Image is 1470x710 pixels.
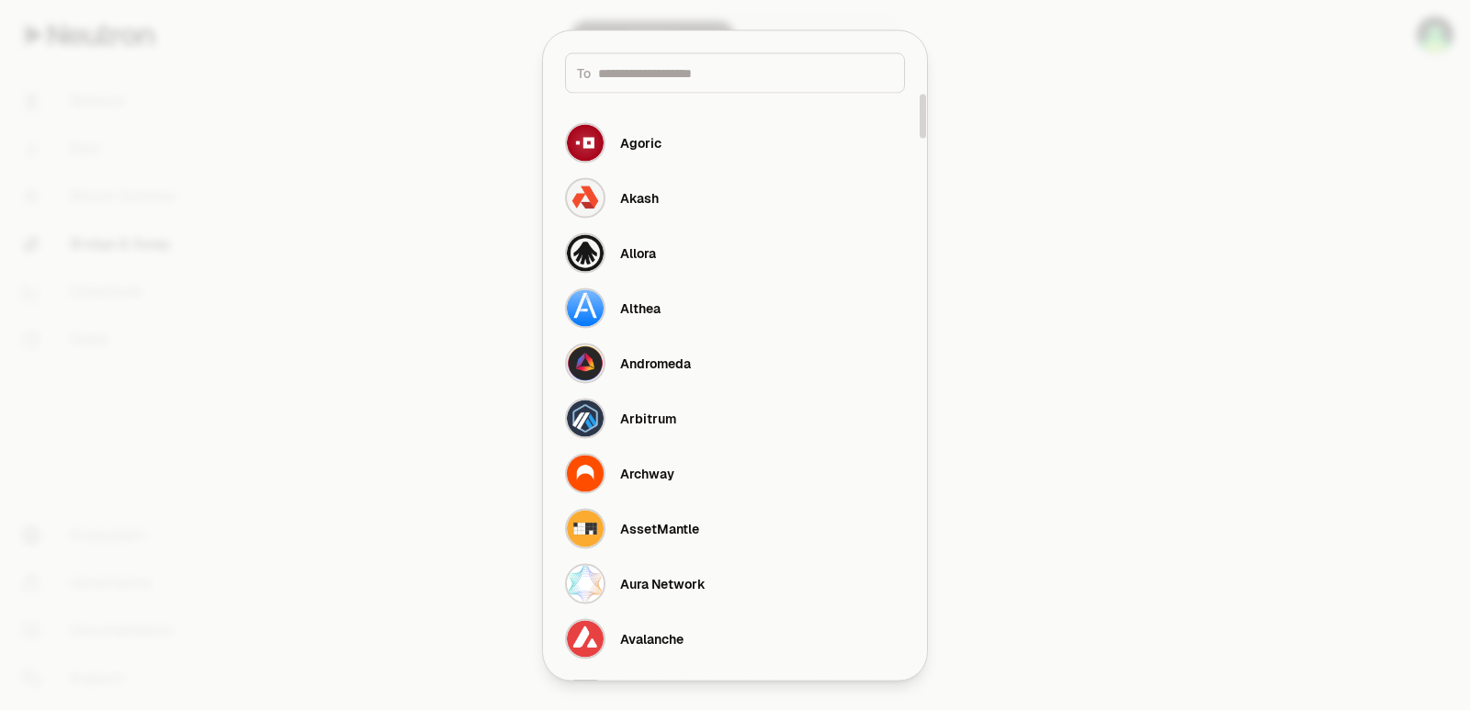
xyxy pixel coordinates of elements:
[577,63,591,82] span: To
[567,179,604,216] img: Akash Logo
[620,354,691,372] div: Andromeda
[620,243,656,262] div: Allora
[620,299,661,317] div: Althea
[567,455,604,491] img: Archway Logo
[554,170,916,225] button: Akash LogoAkash
[554,611,916,666] button: Avalanche LogoAvalanche
[567,124,604,161] img: Agoric Logo
[620,133,661,152] div: Agoric
[620,188,659,207] div: Akash
[567,400,604,436] img: Arbitrum Logo
[554,501,916,556] button: AssetMantle LogoAssetMantle
[567,289,604,326] img: Althea Logo
[554,225,916,280] button: Allora LogoAllora
[554,556,916,611] button: Aura Network LogoAura Network
[620,409,676,427] div: Arbitrum
[567,565,604,602] img: Aura Network Logo
[620,464,674,482] div: Archway
[567,344,604,381] img: Andromeda Logo
[554,335,916,390] button: Andromeda LogoAndromeda
[554,280,916,335] button: Althea LogoAlthea
[554,115,916,170] button: Agoric LogoAgoric
[620,629,684,648] div: Avalanche
[567,510,604,547] img: AssetMantle Logo
[567,234,604,271] img: Allora Logo
[620,519,699,537] div: AssetMantle
[567,620,604,657] img: Avalanche Logo
[554,445,916,501] button: Archway LogoArchway
[554,390,916,445] button: Arbitrum LogoArbitrum
[620,574,706,592] div: Aura Network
